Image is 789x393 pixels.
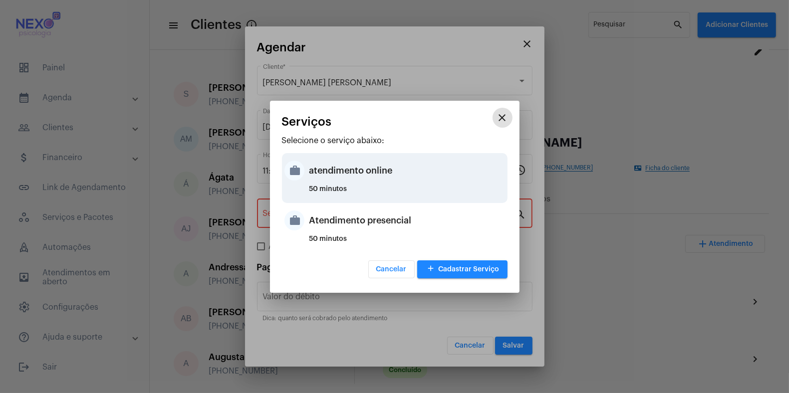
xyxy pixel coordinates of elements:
mat-icon: work [284,210,304,230]
div: Atendimento presencial [309,205,505,235]
p: Selecione o serviço abaixo: [282,136,508,145]
button: Cancelar [368,260,415,278]
span: Cancelar [376,266,407,273]
div: 50 minutos [309,235,505,250]
mat-icon: add [425,262,437,276]
mat-icon: work [284,161,304,181]
mat-icon: close [497,112,509,124]
span: Serviços [282,115,332,128]
button: Cadastrar Serviço [417,260,508,278]
div: 50 minutos [309,186,505,200]
span: Cadastrar Serviço [425,266,500,273]
div: atendimento online [309,156,505,186]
